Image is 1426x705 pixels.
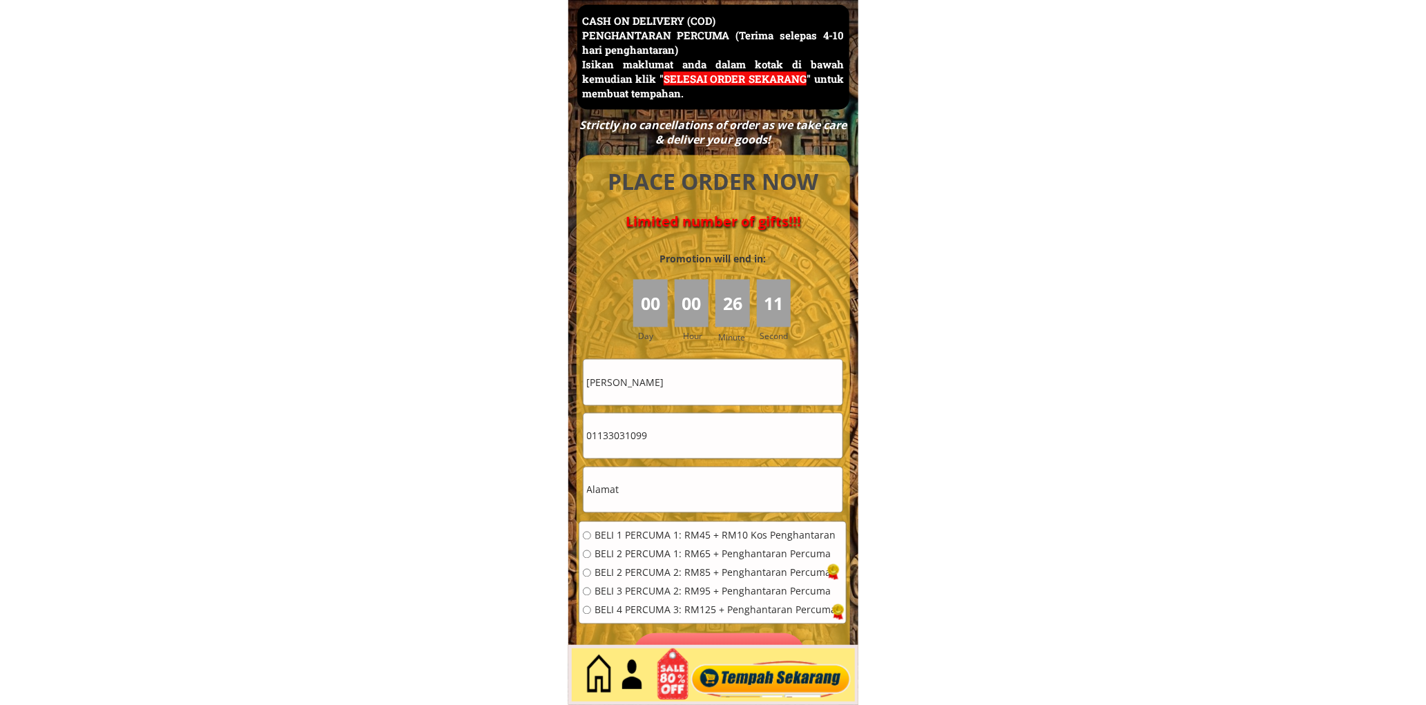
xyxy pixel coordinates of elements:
[635,251,791,267] h3: Promotion will end in:
[664,72,807,86] span: SELESAI ORDER SEKARANG
[592,213,834,230] h4: Limited number of gifts!!!
[760,329,794,342] h3: Second
[595,606,836,615] span: BELI 4 PERCUMA 3: RM125 + Penghantaran Percuma
[683,329,712,342] h3: Hour
[638,329,673,342] h3: Day
[595,568,836,578] span: BELI 2 PERCUMA 2: RM85 + Penghantaran Percuma
[582,14,844,101] h3: CASH ON DELIVERY (COD) PENGHANTARAN PERCUMA (Terima selepas 4-10 hari penghantaran) Isikan maklum...
[592,166,834,197] h4: PLACE ORDER NOW
[595,531,836,541] span: BELI 1 PERCUMA 1: RM45 + RM10 Kos Penghantaran
[595,587,836,597] span: BELI 3 PERCUMA 2: RM95 + Penghantaran Percuma
[584,360,842,405] input: Nama
[633,633,806,679] p: Pesan sekarang
[584,414,842,458] input: Telefon
[584,467,842,512] input: Alamat
[575,118,851,147] div: Strictly no cancellations of order as we take care & deliver your goods!
[718,331,749,344] h3: Minute
[595,550,836,559] span: BELI 2 PERCUMA 1: RM65 + Penghantaran Percuma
